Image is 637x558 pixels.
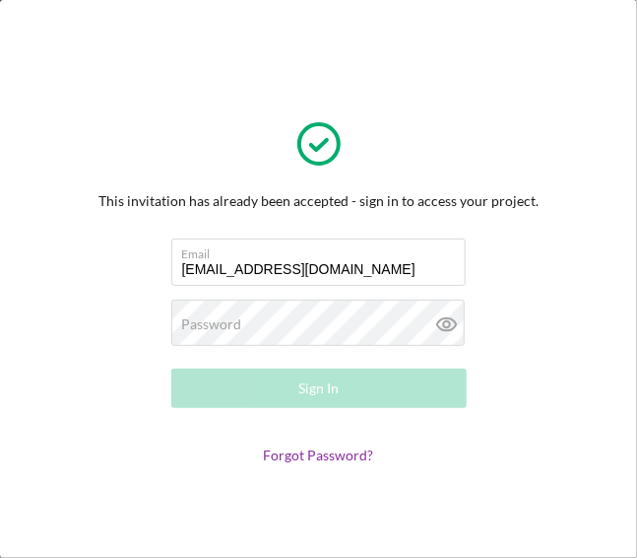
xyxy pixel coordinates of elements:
label: Email [182,240,466,261]
label: Password [182,316,242,332]
div: This invitation has already been accepted - sign in to access your project. [98,193,539,209]
div: Sign In [298,369,339,408]
a: Forgot Password? [264,447,374,463]
button: Sign In [171,369,467,408]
